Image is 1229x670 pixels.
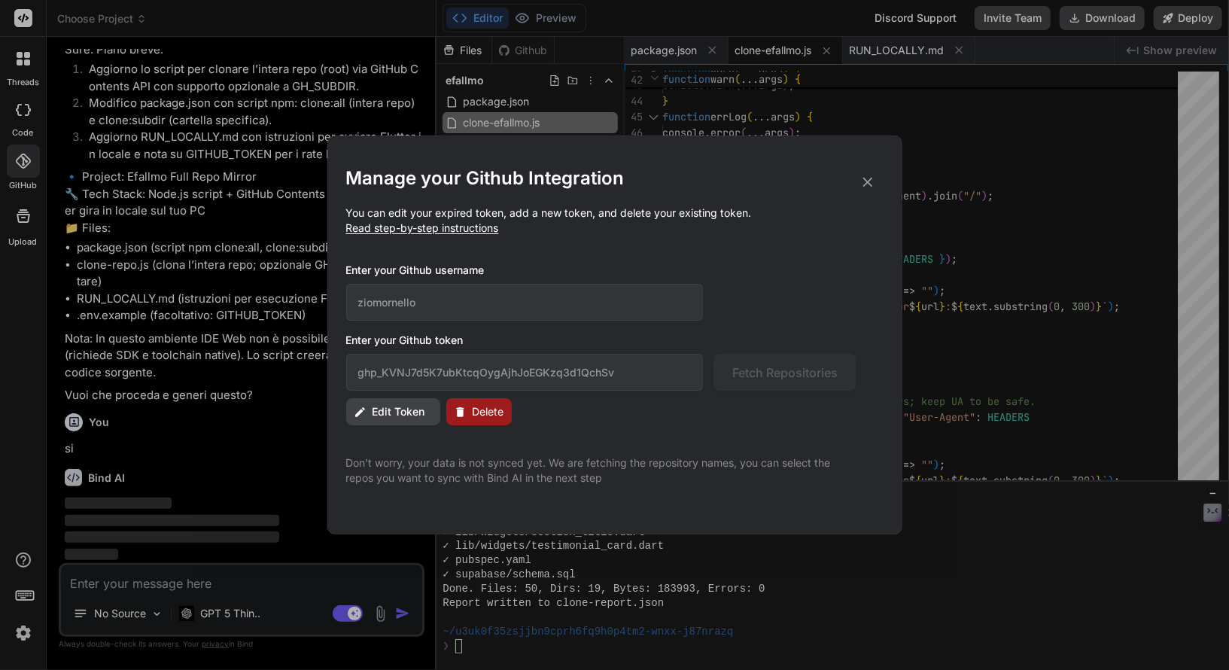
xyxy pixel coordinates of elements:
[346,166,884,190] h2: Manage your Github Integration
[346,263,856,278] h3: Enter your Github username
[446,398,512,425] button: Delete
[346,455,856,486] p: Don't worry, your data is not synced yet. We are fetching the repository names, you can select th...
[346,206,884,236] p: You can edit your expired token, add a new token, and delete your existing token.
[346,221,499,234] span: Read step-by-step instructions
[473,404,504,419] span: Delete
[373,404,425,419] span: Edit Token
[346,333,884,348] h3: Enter your Github token
[346,354,704,391] input: Github Token
[732,364,838,382] span: Fetch Repositories
[713,354,856,391] button: Fetch Repositories
[346,398,440,425] button: Edit Token
[346,284,704,321] input: Github Username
